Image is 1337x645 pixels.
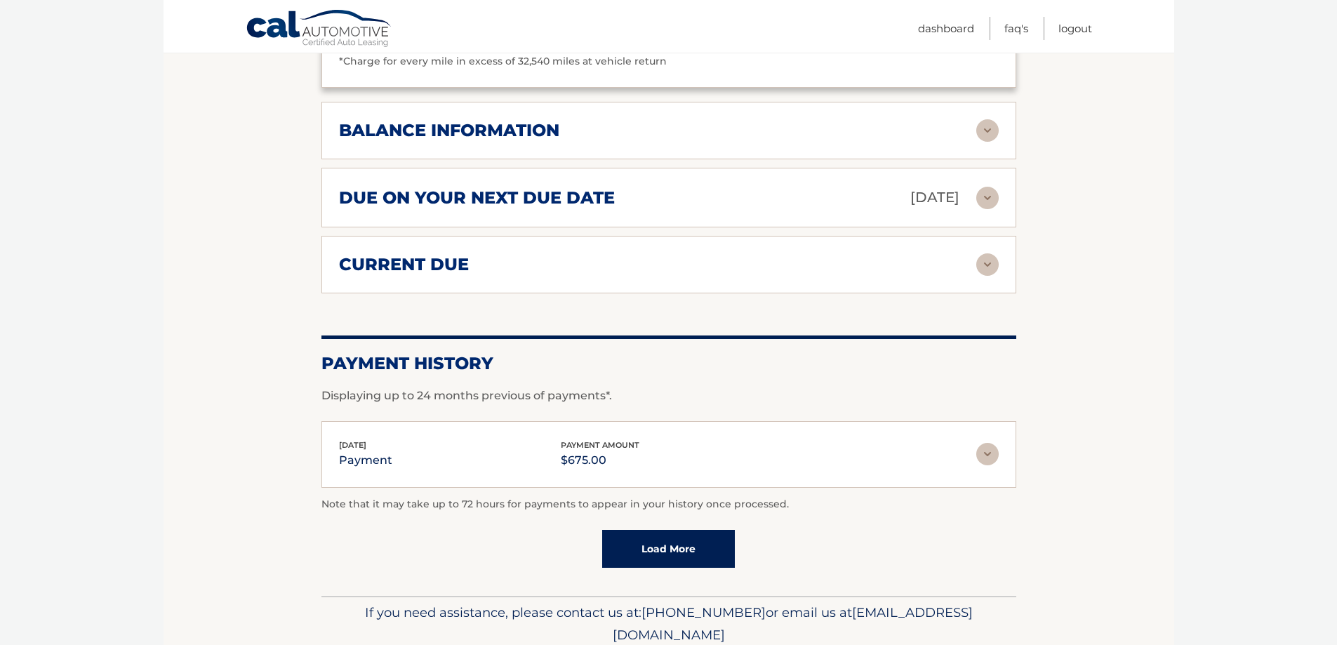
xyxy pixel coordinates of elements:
[339,451,392,470] p: payment
[613,604,973,643] span: [EMAIL_ADDRESS][DOMAIN_NAME]
[561,451,639,470] p: $675.00
[976,443,999,465] img: accordion-rest.svg
[602,530,735,568] a: Load More
[1058,17,1092,40] a: Logout
[321,496,1016,513] p: Note that it may take up to 72 hours for payments to appear in your history once processed.
[339,254,469,275] h2: current due
[641,604,766,620] span: [PHONE_NUMBER]
[339,187,615,208] h2: due on your next due date
[246,9,393,50] a: Cal Automotive
[918,17,974,40] a: Dashboard
[321,387,1016,404] p: Displaying up to 24 months previous of payments*.
[339,440,366,450] span: [DATE]
[976,253,999,276] img: accordion-rest.svg
[976,119,999,142] img: accordion-rest.svg
[910,185,959,210] p: [DATE]
[339,55,667,67] span: *Charge for every mile in excess of 32,540 miles at vehicle return
[321,353,1016,374] h2: Payment History
[976,187,999,209] img: accordion-rest.svg
[339,120,559,141] h2: balance information
[561,440,639,450] span: payment amount
[1004,17,1028,40] a: FAQ's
